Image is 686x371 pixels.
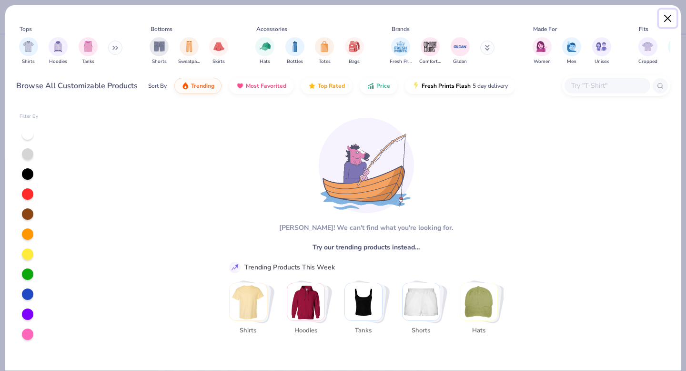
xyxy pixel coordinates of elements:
[287,58,303,65] span: Bottles
[319,41,330,52] img: Totes Image
[473,81,508,92] span: 5 day delivery
[246,82,286,90] span: Most Favorited
[345,37,364,65] div: filter for Bags
[279,223,453,233] div: [PERSON_NAME]! We can't find what you're looking for.
[405,326,436,336] span: Shorts
[451,37,470,65] button: filter button
[308,82,316,90] img: TopRated.gif
[344,283,388,340] button: Stack Card Button Tanks
[567,58,576,65] span: Men
[151,25,172,33] div: Bottoms
[345,283,382,320] img: Tanks
[213,41,224,52] img: Skirts Image
[232,326,263,336] span: Shirts
[287,283,331,340] button: Stack Card Button Hoodies
[287,283,324,320] img: Hoodies
[349,41,359,52] img: Bags Image
[260,58,270,65] span: Hats
[255,37,274,65] div: filter for Hats
[49,37,68,65] div: filter for Hoodies
[229,283,273,340] button: Stack Card Button Shirts
[376,82,390,90] span: Price
[315,37,334,65] div: filter for Totes
[562,37,581,65] div: filter for Men
[390,37,412,65] button: filter button
[174,78,222,94] button: Trending
[536,41,547,52] img: Women Image
[212,58,225,65] span: Skirts
[182,82,189,90] img: trending.gif
[178,58,200,65] span: Sweatpants
[178,37,200,65] div: filter for Sweatpants
[453,40,467,54] img: Gildan Image
[592,37,611,65] button: filter button
[533,25,557,33] div: Made For
[191,82,214,90] span: Trending
[244,262,335,272] div: Trending Products This Week
[20,113,39,120] div: Filter By
[390,58,412,65] span: Fresh Prints
[422,82,471,90] span: Fresh Prints Flash
[313,242,420,252] span: Try our trending products instead…
[419,58,441,65] span: Comfort Colors
[256,25,287,33] div: Accessories
[83,41,93,52] img: Tanks Image
[639,25,648,33] div: Fits
[184,41,194,52] img: Sweatpants Image
[419,37,441,65] button: filter button
[154,41,165,52] img: Shorts Image
[360,78,397,94] button: Price
[290,326,321,336] span: Hoodies
[301,78,352,94] button: Top Rated
[230,283,267,320] img: Shirts
[390,37,412,65] div: filter for Fresh Prints
[533,37,552,65] div: filter for Women
[19,37,38,65] button: filter button
[79,37,98,65] button: filter button
[345,37,364,65] button: filter button
[315,37,334,65] button: filter button
[285,37,304,65] div: filter for Bottles
[16,80,138,92] div: Browse All Customizable Products
[319,118,414,213] img: Loading...
[82,58,94,65] span: Tanks
[318,82,345,90] span: Top Rated
[595,58,609,65] span: Unisex
[255,37,274,65] button: filter button
[533,37,552,65] button: filter button
[148,82,167,90] div: Sort By
[463,326,494,336] span: Hats
[79,37,98,65] div: filter for Tanks
[285,37,304,65] button: filter button
[229,78,293,94] button: Most Favorited
[451,37,470,65] div: filter for Gildan
[260,41,271,52] img: Hats Image
[49,37,68,65] button: filter button
[638,37,657,65] div: filter for Cropped
[19,37,38,65] div: filter for Shirts
[596,41,607,52] img: Unisex Image
[150,37,169,65] button: filter button
[152,58,167,65] span: Shorts
[319,58,331,65] span: Totes
[570,80,644,91] input: Try "T-Shirt"
[562,37,581,65] button: filter button
[412,82,420,90] img: flash.gif
[22,58,35,65] span: Shirts
[49,58,67,65] span: Hoodies
[290,41,300,52] img: Bottles Image
[348,326,379,336] span: Tanks
[453,58,467,65] span: Gildan
[209,37,228,65] div: filter for Skirts
[392,25,410,33] div: Brands
[349,58,360,65] span: Bags
[659,10,677,28] button: Close
[178,37,200,65] button: filter button
[53,41,63,52] img: Hoodies Image
[209,37,228,65] button: filter button
[20,25,32,33] div: Tops
[638,37,657,65] button: filter button
[534,58,551,65] span: Women
[231,263,239,272] img: trend_line.gif
[402,283,446,340] button: Stack Card Button Shorts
